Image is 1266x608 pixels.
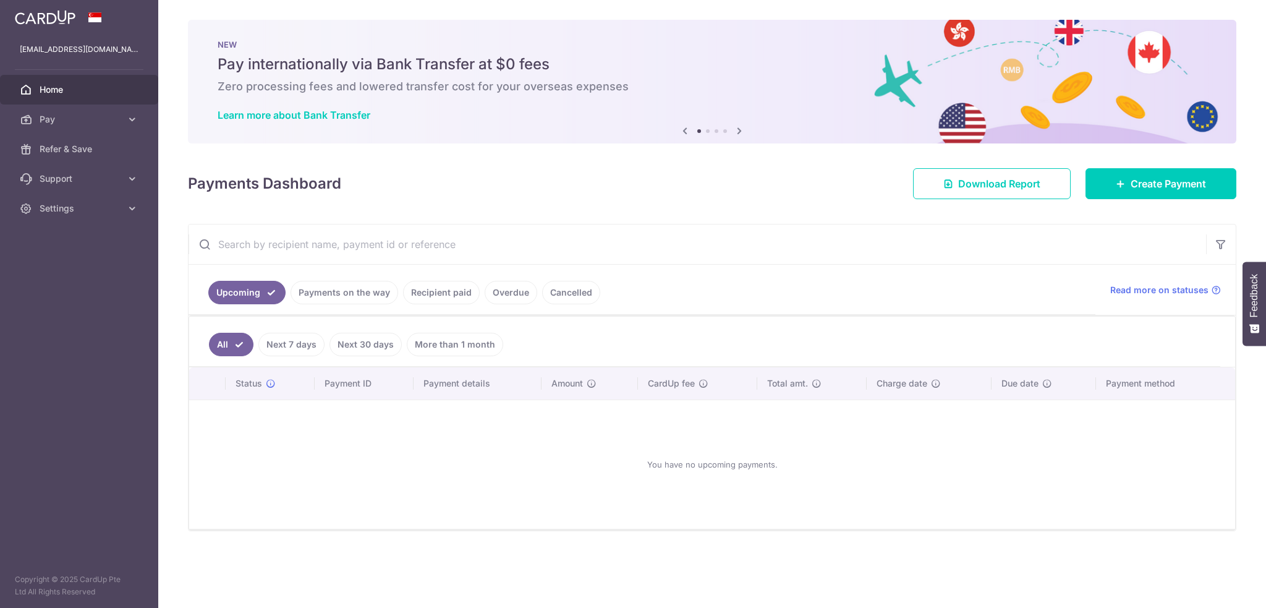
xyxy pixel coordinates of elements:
button: Feedback - Show survey [1243,262,1266,346]
p: NEW [218,40,1207,49]
h5: Pay internationally via Bank Transfer at $0 fees [218,54,1207,74]
input: Search by recipient name, payment id or reference [189,225,1206,264]
span: Refer & Save [40,143,121,155]
a: Recipient paid [403,281,480,304]
span: Status [236,377,262,390]
a: Next 30 days [329,333,402,356]
a: All [209,333,253,356]
h4: Payments Dashboard [188,173,341,195]
span: Feedback [1249,274,1260,317]
th: Payment ID [315,367,414,400]
span: Charge date [877,377,927,390]
span: Support [40,173,121,185]
p: [EMAIL_ADDRESS][DOMAIN_NAME] [20,43,138,56]
a: Read more on statuses [1110,284,1221,296]
a: Learn more about Bank Transfer [218,109,370,121]
a: More than 1 month [407,333,503,356]
a: Upcoming [208,281,286,304]
span: Amount [551,377,583,390]
a: Payments on the way [291,281,398,304]
span: CardUp fee [648,377,695,390]
span: Due date [1001,377,1039,390]
span: Total amt. [767,377,808,390]
a: Next 7 days [258,333,325,356]
a: Cancelled [542,281,600,304]
div: You have no upcoming payments. [204,410,1220,519]
span: Pay [40,113,121,126]
span: Read more on statuses [1110,284,1209,296]
img: Bank transfer banner [188,20,1236,143]
th: Payment details [414,367,542,400]
span: Create Payment [1131,176,1206,191]
span: Home [40,83,121,96]
span: Settings [40,202,121,215]
img: CardUp [15,10,75,25]
th: Payment method [1096,367,1235,400]
a: Create Payment [1085,168,1236,199]
a: Download Report [913,168,1071,199]
h6: Zero processing fees and lowered transfer cost for your overseas expenses [218,79,1207,94]
a: Overdue [485,281,537,304]
span: Download Report [958,176,1040,191]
